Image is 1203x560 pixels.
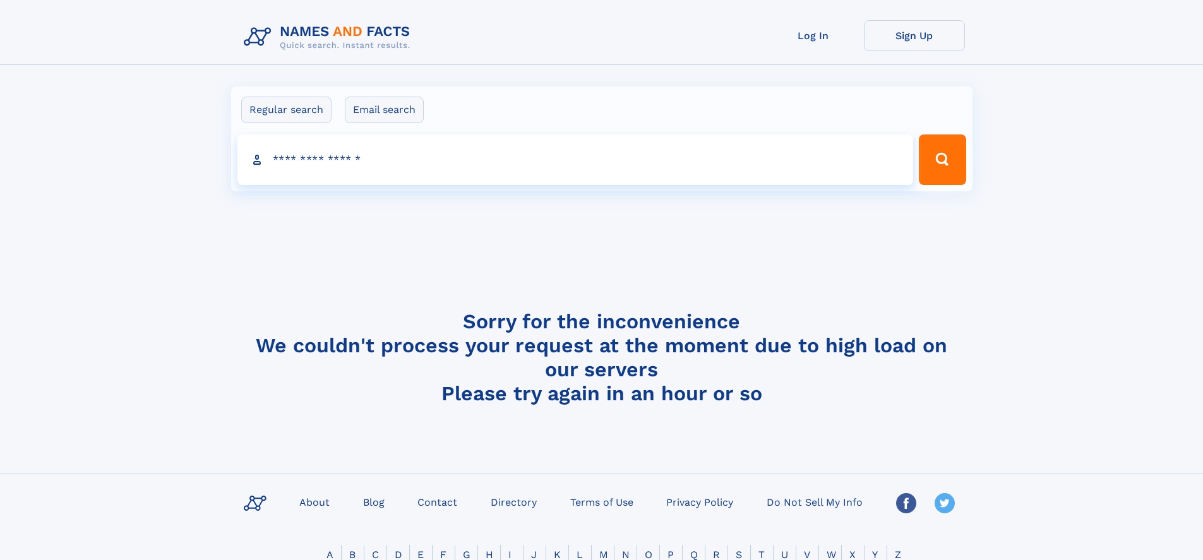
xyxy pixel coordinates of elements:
a: Terms of Use [565,492,638,511]
a: About [294,492,335,511]
button: Search Button [919,134,966,185]
a: Log In [763,20,864,51]
a: Directory [486,492,542,511]
label: Email search [345,97,424,123]
img: Facebook [896,493,916,513]
h4: Sorry for the inconvenience We couldn't process your request at the moment due to high load on ou... [239,309,965,405]
a: Sign Up [864,20,965,51]
label: Regular search [241,97,332,123]
a: Blog [358,492,390,511]
a: Do Not Sell My Info [762,492,868,511]
a: Contact [412,492,462,511]
input: search input [237,134,914,185]
img: Logo Names and Facts [239,20,421,54]
img: Twitter [935,493,955,513]
a: Privacy Policy [661,492,738,511]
